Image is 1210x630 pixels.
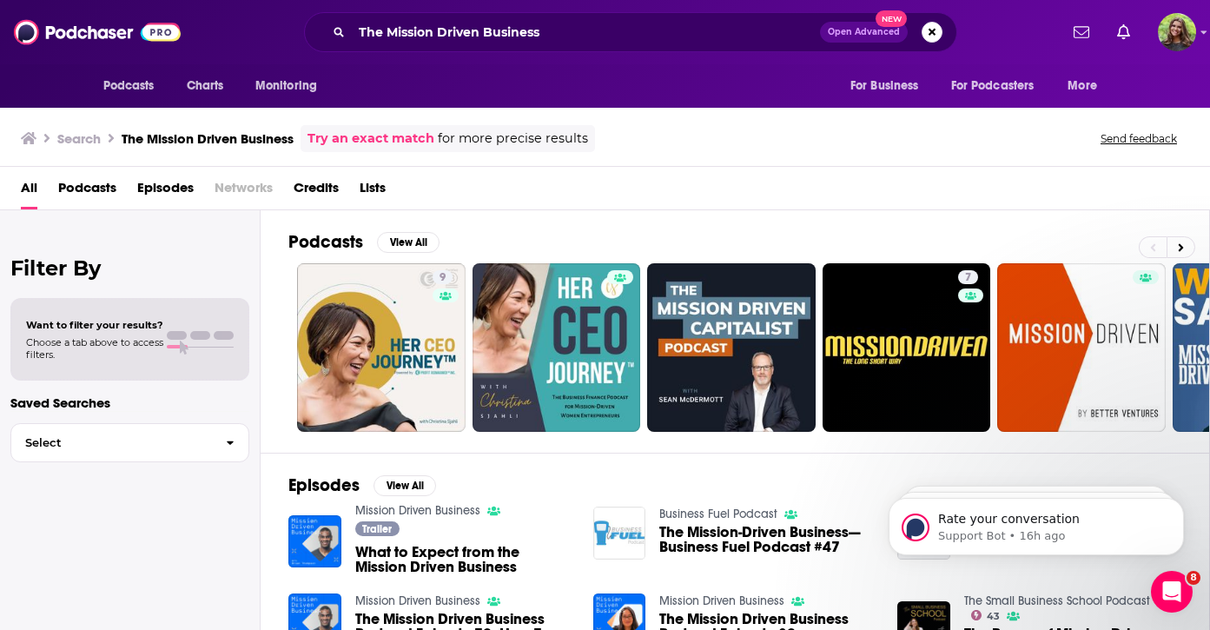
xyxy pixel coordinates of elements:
[26,319,163,331] span: Want to filter your results?
[987,613,1000,620] span: 43
[91,70,177,103] button: open menu
[1158,13,1196,51] img: User Profile
[876,10,907,27] span: New
[288,474,360,496] h2: Episodes
[21,174,37,209] a: All
[294,174,339,209] a: Credits
[1110,17,1137,47] a: Show notifications dropdown
[1158,13,1196,51] button: Show profile menu
[374,475,436,496] button: View All
[1095,131,1182,146] button: Send feedback
[11,437,212,448] span: Select
[10,395,249,411] p: Saved Searches
[971,610,1000,620] a: 43
[1067,17,1096,47] a: Show notifications dropdown
[26,336,163,361] span: Choose a tab above to access filters.
[593,507,646,560] img: The Mission-Driven Business—Business Fuel Podcast #47
[187,74,224,98] span: Charts
[288,474,436,496] a: EpisodesView All
[965,269,971,287] span: 7
[360,174,386,209] a: Lists
[215,174,273,209] span: Networks
[438,129,588,149] span: for more precise results
[377,232,440,253] button: View All
[122,130,294,147] h3: The Mission Driven Business
[823,263,991,432] a: 7
[304,12,957,52] div: Search podcasts, credits, & more...
[307,129,434,149] a: Try an exact match
[355,545,572,574] a: What to Expect from the Mission Driven Business
[964,594,1150,608] a: The Small Business School Podcast
[940,70,1060,103] button: open menu
[1158,13,1196,51] span: Logged in as reagan34226
[850,74,919,98] span: For Business
[288,231,440,253] a: PodcastsView All
[58,174,116,209] a: Podcasts
[103,74,155,98] span: Podcasts
[951,74,1035,98] span: For Podcasters
[440,269,446,287] span: 9
[433,270,453,284] a: 9
[362,524,392,534] span: Trailer
[288,515,341,568] img: What to Expect from the Mission Driven Business
[659,507,777,521] a: Business Fuel Podcast
[1187,571,1200,585] span: 8
[288,231,363,253] h2: Podcasts
[828,28,900,36] span: Open Advanced
[1068,74,1097,98] span: More
[10,255,249,281] h2: Filter By
[659,525,876,554] a: The Mission-Driven Business—Business Fuel Podcast #47
[137,174,194,209] a: Episodes
[14,16,181,49] img: Podchaser - Follow, Share and Rate Podcasts
[355,503,480,518] a: Mission Driven Business
[838,70,941,103] button: open menu
[352,18,820,46] input: Search podcasts, credits, & more...
[355,594,480,608] a: Mission Driven Business
[1151,571,1193,613] iframe: Intercom live chat
[243,70,340,103] button: open menu
[175,70,235,103] a: Charts
[57,130,101,147] h3: Search
[958,270,978,284] a: 7
[863,461,1210,583] iframe: Intercom notifications message
[820,22,908,43] button: Open AdvancedNew
[1055,70,1119,103] button: open menu
[659,594,784,608] a: Mission Driven Business
[255,74,317,98] span: Monitoring
[10,423,249,462] button: Select
[297,263,466,432] a: 9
